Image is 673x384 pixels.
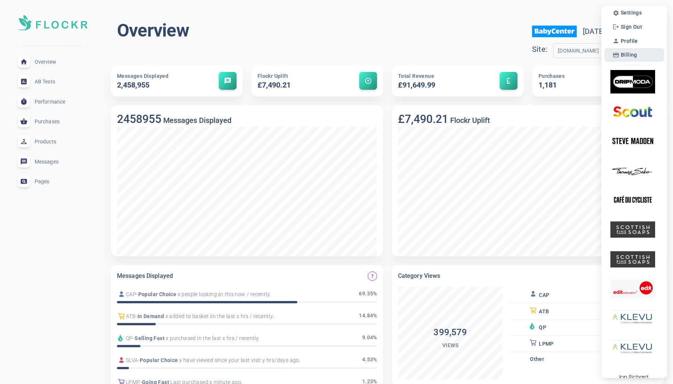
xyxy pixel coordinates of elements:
button: Profile [610,36,640,46]
img: stevemadden [610,129,655,153]
img: dripmoda [610,70,655,93]
span: Sign Out [621,24,642,30]
img: athos [610,307,655,330]
img: scottishfinesoaps [610,248,655,271]
button: Settings [610,8,644,18]
img: thomassabo [610,159,655,183]
img: scottishfinesoaps [610,218,655,241]
span: Billing [621,52,637,58]
img: athos [610,336,655,360]
span: Profile [621,38,638,44]
span: Settings [621,10,642,16]
img: shopedx [610,277,655,301]
button: Billing [610,50,639,60]
img: scouts [610,100,655,123]
img: cafeducycliste [610,188,655,212]
button: Sign Out [610,22,644,32]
